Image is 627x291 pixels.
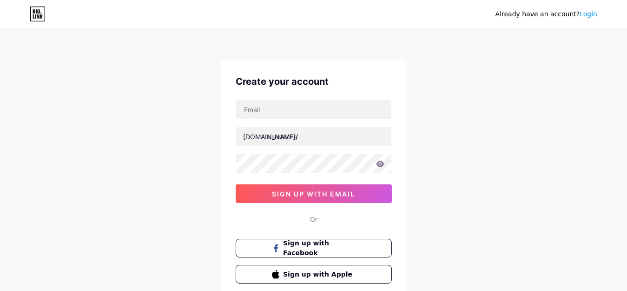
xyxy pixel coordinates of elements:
[283,270,355,279] span: Sign up with Apple
[236,239,392,257] button: Sign up with Facebook
[243,132,298,142] div: [DOMAIN_NAME]/
[236,184,392,203] button: sign up with email
[283,238,355,258] span: Sign up with Facebook
[236,127,391,146] input: username
[310,214,317,224] div: Or
[272,190,355,198] span: sign up with email
[236,265,392,284] button: Sign up with Apple
[580,10,597,18] a: Login
[495,9,597,19] div: Already have an account?
[236,100,391,119] input: Email
[236,74,392,88] div: Create your account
